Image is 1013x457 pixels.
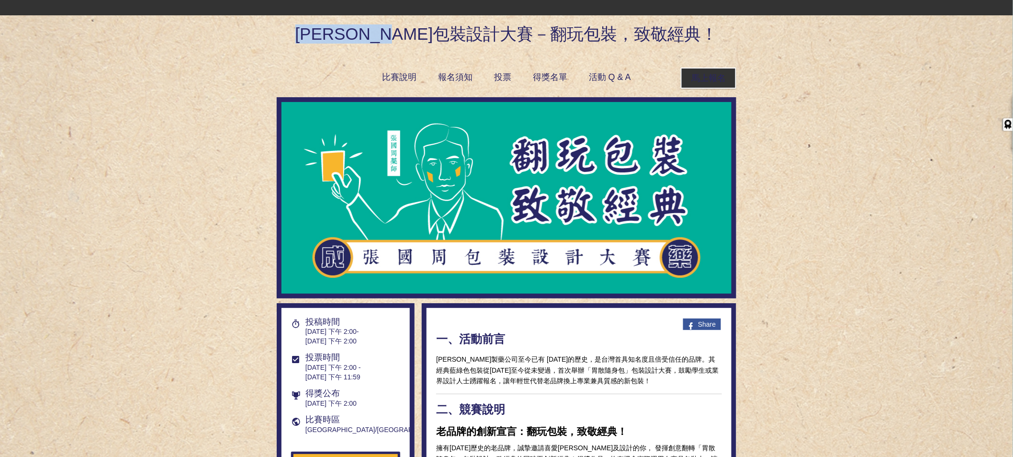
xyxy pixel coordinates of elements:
[305,389,357,399] h3: 得獎公布
[305,363,361,372] div: [DATE] 下午 2:00 -
[281,102,732,294] img: header
[305,327,359,336] div: [DATE] 下午 2:00-
[428,68,482,87] a: 報名須知
[698,320,716,328] span: Share
[683,319,720,330] a: Share
[305,415,447,425] h3: 比賽時區
[305,372,361,382] div: [DATE] 下午 11:59
[523,68,577,87] a: 得獎名單
[579,68,641,87] a: 活動 Q & A
[305,425,447,434] span: [GEOGRAPHIC_DATA]/[GEOGRAPHIC_DATA]
[436,425,722,438] h3: 老品牌的創新宣言：翻玩包裝，致敬經典！
[277,15,736,44] h1: [PERSON_NAME]包裝設計大賽－翻玩包裝，致敬經典！
[305,399,357,408] div: [DATE] 下午 2:00
[436,331,722,346] h2: 一、活動前言
[436,355,719,385] span: [PERSON_NAME]製藥公司至今已有 [DATE]的歷史，是台灣首具知名度且倍受信任的品牌。其經典藍綠色包裝從[DATE]至今從未變過，首次舉辦「胃散隨身包」包裝設計大賽，鼓勵學生或業界設...
[305,318,359,327] h3: 投稿時間
[305,353,361,363] h3: 投票時間
[436,402,722,417] h2: 二、競賽說明
[372,68,426,87] a: 比賽說明
[484,68,521,87] a: 投票
[681,68,736,89] a: 馬上報名
[305,336,359,346] div: [DATE] 下午 2:00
